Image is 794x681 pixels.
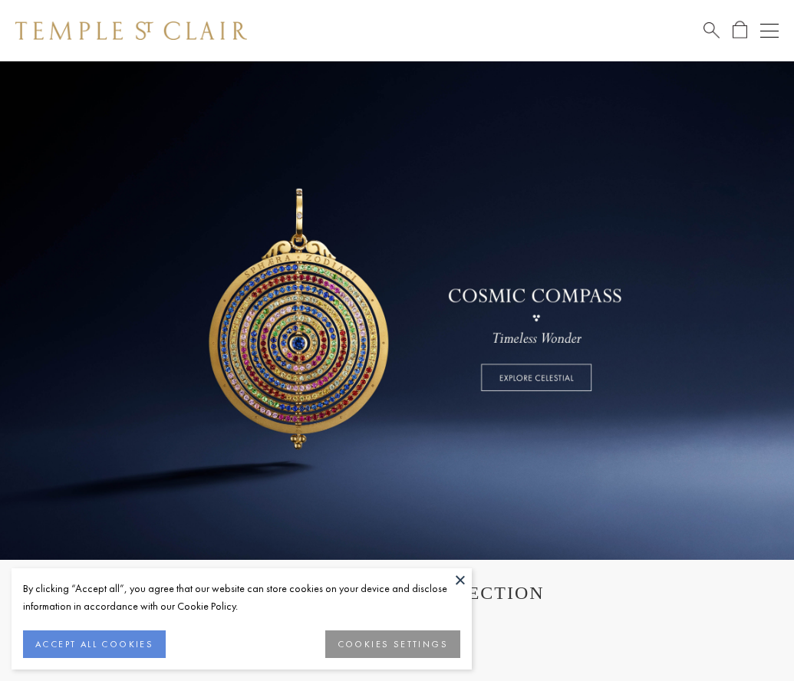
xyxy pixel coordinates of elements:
button: COOKIES SETTINGS [325,630,460,658]
button: Open navigation [760,21,779,40]
div: By clicking “Accept all”, you agree that our website can store cookies on your device and disclos... [23,580,460,615]
button: ACCEPT ALL COOKIES [23,630,166,658]
a: Search [703,21,720,40]
img: Temple St. Clair [15,21,247,40]
a: Open Shopping Bag [733,21,747,40]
